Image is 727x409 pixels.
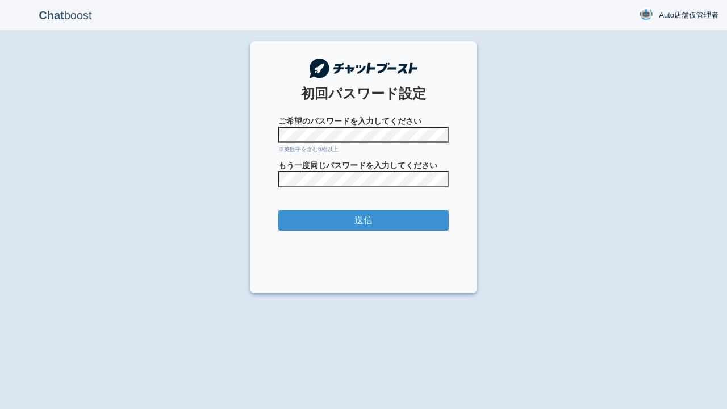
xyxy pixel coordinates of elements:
[310,59,417,78] img: チャットブースト
[9,1,122,30] p: boost
[39,9,64,22] b: Chat
[278,145,449,153] div: ※英数字を含む6桁以上
[639,7,653,22] img: User Image
[659,10,718,21] span: Auto店舗仮管理者
[278,84,449,103] div: 初回パスワード設定
[278,115,449,127] span: ご希望のパスワードを入力してください
[278,210,449,231] input: 送信
[278,160,449,171] span: もう一度同じパスワードを入力してください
